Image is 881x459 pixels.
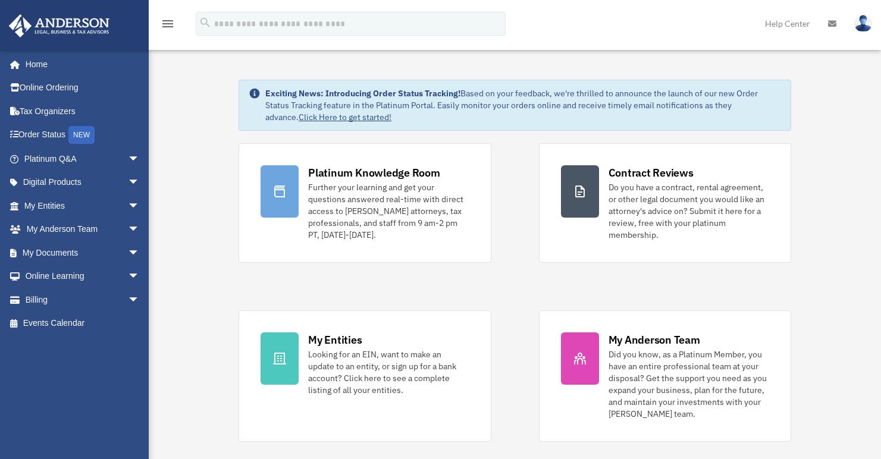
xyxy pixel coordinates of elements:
[609,181,769,241] div: Do you have a contract, rental agreement, or other legal document you would like an attorney's ad...
[299,112,391,122] a: Click Here to get started!
[239,143,491,263] a: Platinum Knowledge Room Further your learning and get your questions answered real-time with dire...
[609,165,694,180] div: Contract Reviews
[8,99,158,123] a: Tax Organizers
[8,76,158,100] a: Online Ordering
[8,147,158,171] a: Platinum Q&Aarrow_drop_down
[8,312,158,335] a: Events Calendar
[308,165,440,180] div: Platinum Knowledge Room
[8,241,158,265] a: My Documentsarrow_drop_down
[8,265,158,288] a: Online Learningarrow_drop_down
[68,126,95,144] div: NEW
[8,171,158,194] a: Digital Productsarrow_drop_down
[128,218,152,242] span: arrow_drop_down
[265,88,460,99] strong: Exciting News: Introducing Order Status Tracking!
[609,348,769,420] div: Did you know, as a Platinum Member, you have an entire professional team at your disposal? Get th...
[308,181,469,241] div: Further your learning and get your questions answered real-time with direct access to [PERSON_NAM...
[128,265,152,289] span: arrow_drop_down
[8,194,158,218] a: My Entitiesarrow_drop_down
[239,310,491,442] a: My Entities Looking for an EIN, want to make an update to an entity, or sign up for a bank accoun...
[8,288,158,312] a: Billingarrow_drop_down
[539,143,791,263] a: Contract Reviews Do you have a contract, rental agreement, or other legal document you would like...
[8,218,158,241] a: My Anderson Teamarrow_drop_down
[609,332,700,347] div: My Anderson Team
[5,14,113,37] img: Anderson Advisors Platinum Portal
[8,52,152,76] a: Home
[128,171,152,195] span: arrow_drop_down
[128,194,152,218] span: arrow_drop_down
[308,348,469,396] div: Looking for an EIN, want to make an update to an entity, or sign up for a bank account? Click her...
[308,332,362,347] div: My Entities
[128,241,152,265] span: arrow_drop_down
[161,21,175,31] a: menu
[128,147,152,171] span: arrow_drop_down
[854,15,872,32] img: User Pic
[8,123,158,147] a: Order StatusNEW
[539,310,791,442] a: My Anderson Team Did you know, as a Platinum Member, you have an entire professional team at your...
[199,16,212,29] i: search
[128,288,152,312] span: arrow_drop_down
[265,87,781,123] div: Based on your feedback, we're thrilled to announce the launch of our new Order Status Tracking fe...
[161,17,175,31] i: menu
